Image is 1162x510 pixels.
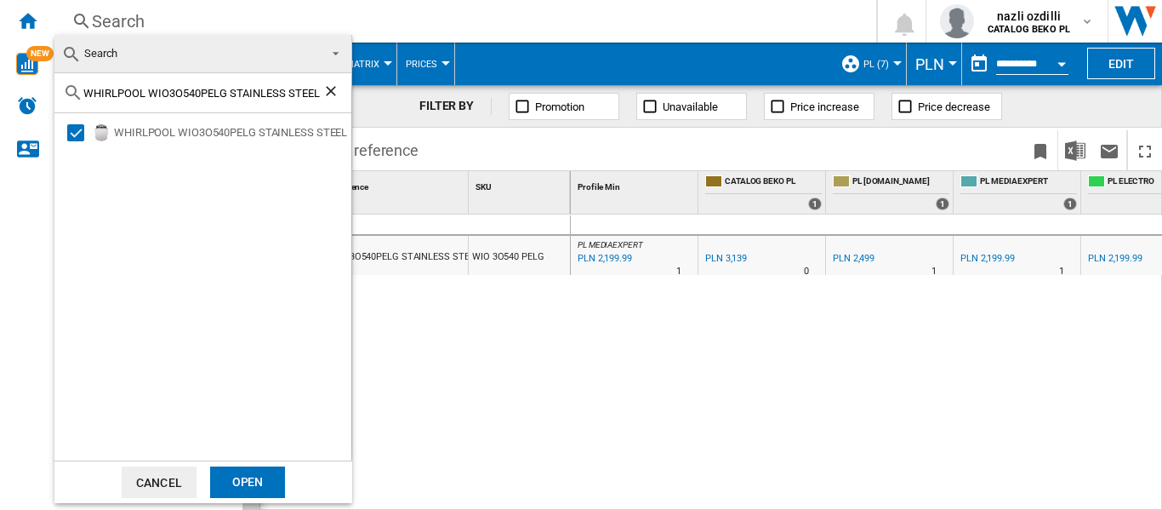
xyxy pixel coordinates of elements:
[83,87,322,100] input: Search Reference
[114,124,349,141] div: WHIRLPOOL WIO3O540PELG STAINLESS STEEL
[93,124,110,141] img: fee_786_587_png
[122,467,197,498] button: Cancel
[67,124,93,141] md-checkbox: Select
[210,467,285,498] div: Open
[84,47,117,60] span: Search
[322,83,343,103] ng-md-icon: Clear search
